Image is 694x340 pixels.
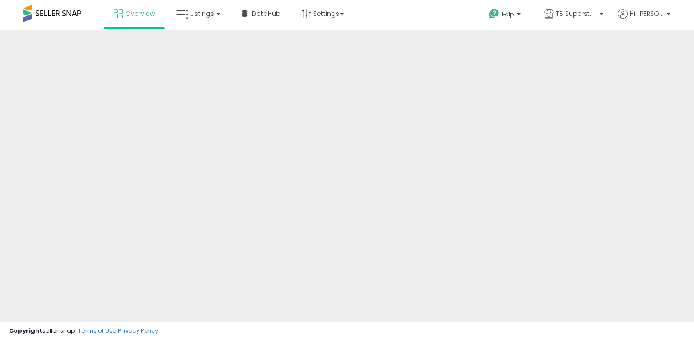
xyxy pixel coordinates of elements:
span: Listings [190,9,214,18]
a: Help [481,1,530,30]
a: Hi [PERSON_NAME] [618,9,670,30]
span: Help [502,10,514,18]
a: Privacy Policy [118,326,158,335]
a: Terms of Use [78,326,117,335]
strong: Copyright [9,326,42,335]
span: Hi [PERSON_NAME] [630,9,664,18]
i: Get Help [488,8,500,20]
span: Overview [125,9,155,18]
div: seller snap | | [9,327,158,335]
span: TB Superstore [556,9,597,18]
span: DataHub [252,9,281,18]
